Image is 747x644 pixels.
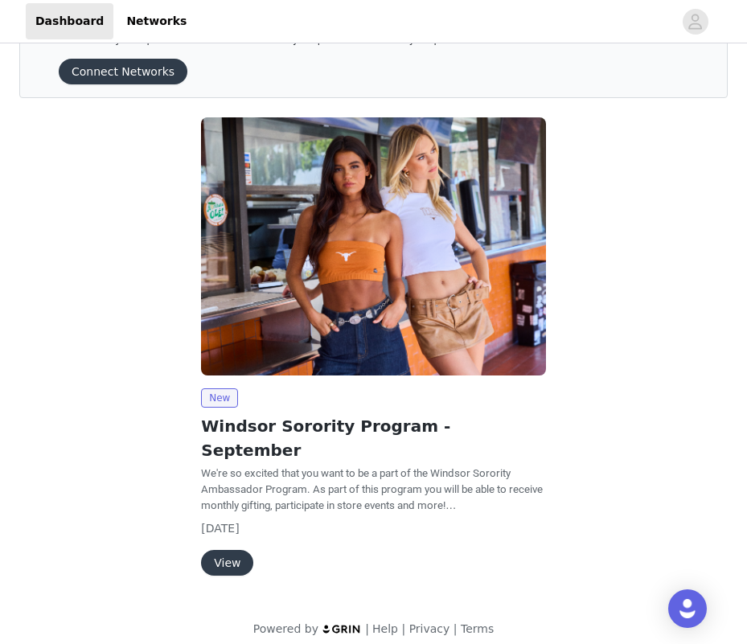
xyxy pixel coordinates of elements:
[322,624,362,634] img: logo
[201,388,238,408] span: New
[668,589,707,628] div: Open Intercom Messenger
[201,117,546,375] img: Windsor
[201,522,239,535] span: [DATE]
[409,622,450,635] a: Privacy
[201,550,253,576] button: View
[372,622,398,635] a: Help
[201,467,543,511] span: We're so excited that you want to be a part of the Windsor Sorority Ambassador Program. As part o...
[253,622,318,635] span: Powered by
[201,414,546,462] h2: Windsor Sorority Program - September
[401,622,405,635] span: |
[59,59,187,84] button: Connect Networks
[454,622,458,635] span: |
[26,3,113,39] a: Dashboard
[201,557,253,569] a: View
[117,3,196,39] a: Networks
[461,622,494,635] a: Terms
[687,9,703,35] div: avatar
[365,622,369,635] span: |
